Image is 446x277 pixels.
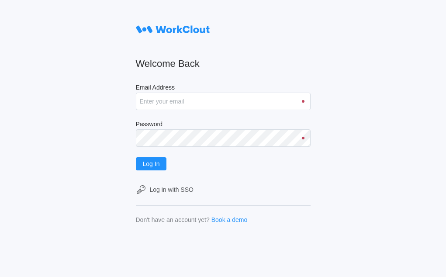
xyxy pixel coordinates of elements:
[136,184,311,195] a: Log in with SSO
[150,186,194,193] div: Log in with SSO
[136,121,311,129] label: Password
[211,216,248,223] a: Book a demo
[136,58,311,70] h2: Welcome Back
[136,93,311,110] input: Enter your email
[136,216,210,223] div: Don't have an account yet?
[143,161,160,167] span: Log In
[136,157,167,170] button: Log In
[136,84,311,93] label: Email Address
